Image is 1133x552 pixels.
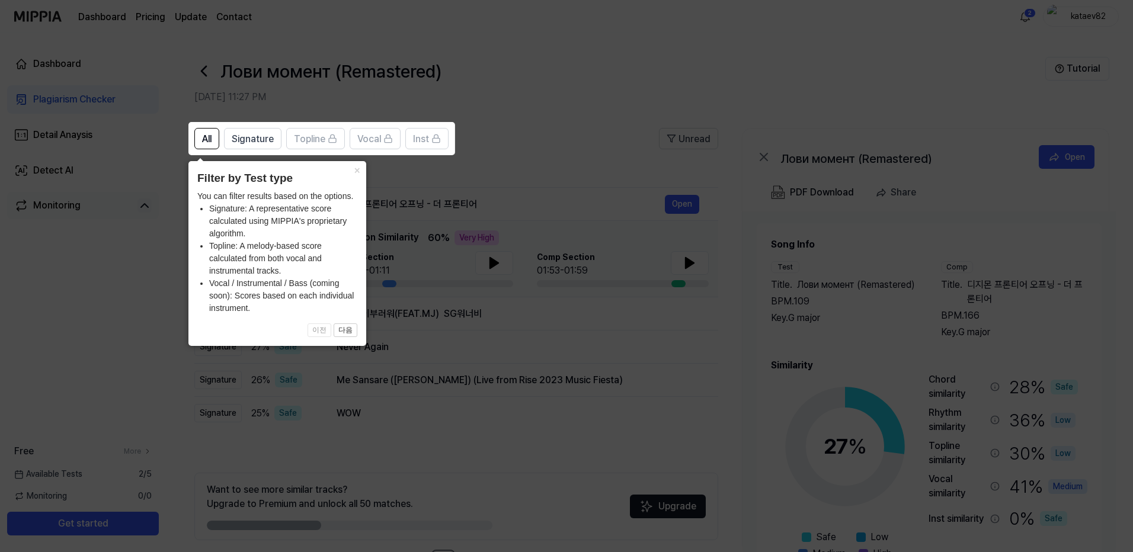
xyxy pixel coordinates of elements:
[209,240,357,277] li: Topline: A melody-based score calculated from both vocal and instrumental tracks.
[232,132,274,146] span: Signature
[202,132,212,146] span: All
[347,161,366,178] button: Close
[209,277,357,314] li: Vocal / Instrumental / Bass (coming soon): Scores based on each individual instrument.
[197,190,357,314] div: You can filter results based on the options.
[197,170,357,187] header: Filter by Test type
[357,132,381,146] span: Vocal
[294,132,325,146] span: Topline
[224,128,281,149] button: Signature
[413,132,429,146] span: Inst
[209,203,357,240] li: Signature: A representative score calculated using MIPPIA's proprietary algorithm.
[194,128,219,149] button: All
[286,128,345,149] button: Topline
[350,128,401,149] button: Vocal
[334,323,357,338] button: 다음
[405,128,449,149] button: Inst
